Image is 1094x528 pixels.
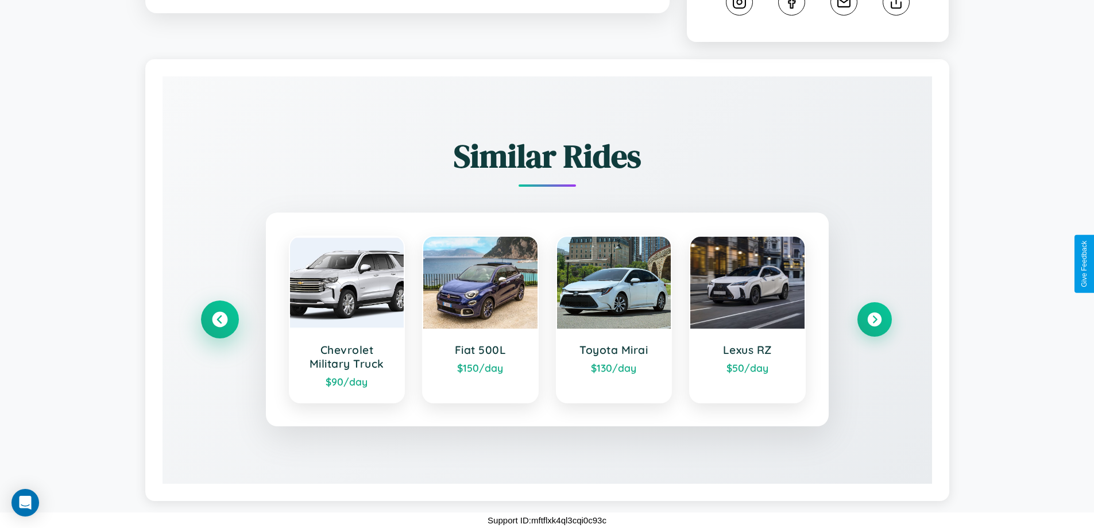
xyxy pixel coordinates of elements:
[569,361,660,374] div: $ 130 /day
[435,343,526,357] h3: Fiat 500L
[203,134,892,178] h2: Similar Rides
[702,361,793,374] div: $ 50 /day
[1080,241,1088,287] div: Give Feedback
[11,489,39,517] div: Open Intercom Messenger
[301,343,393,371] h3: Chevrolet Military Truck
[702,343,793,357] h3: Lexus RZ
[488,512,606,528] p: Support ID: mftflxk4ql3cqi0c93c
[301,375,393,388] div: $ 90 /day
[556,236,672,403] a: Toyota Mirai$130/day
[689,236,806,403] a: Lexus RZ$50/day
[289,236,405,403] a: Chevrolet Military Truck$90/day
[569,343,660,357] h3: Toyota Mirai
[422,236,539,403] a: Fiat 500L$150/day
[435,361,526,374] div: $ 150 /day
